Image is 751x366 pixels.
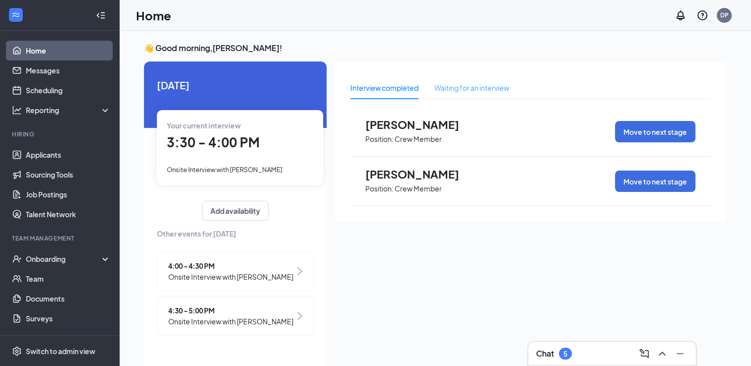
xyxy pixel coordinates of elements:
[168,271,293,282] span: Onsite Interview with [PERSON_NAME]
[202,201,269,221] button: Add availability
[12,254,22,264] svg: UserCheck
[12,130,109,138] div: Hiring
[26,269,111,289] a: Team
[12,346,22,356] svg: Settings
[615,121,695,142] button: Move to next stage
[26,61,111,80] a: Messages
[675,9,686,21] svg: Notifications
[654,346,670,362] button: ChevronUp
[157,77,314,93] span: [DATE]
[144,43,726,54] h3: 👋 Good morning, [PERSON_NAME] !
[365,184,394,193] p: Position:
[167,166,282,174] span: Onsite Interview with [PERSON_NAME]
[167,134,260,150] span: 3:30 - 4:00 PM
[26,308,111,328] a: Surveys
[26,41,111,61] a: Home
[26,346,95,356] div: Switch to admin view
[168,260,293,271] span: 4:00 - 4:30 PM
[365,118,475,131] span: [PERSON_NAME]
[395,184,442,193] p: Crew Member
[636,346,652,362] button: ComposeMessage
[11,10,21,20] svg: WorkstreamLogo
[656,348,668,360] svg: ChevronUp
[168,305,293,316] span: 4:30 - 5:00 PM
[26,80,111,100] a: Scheduling
[136,7,171,24] h1: Home
[672,346,688,362] button: Minimize
[434,82,509,93] div: Waiting for an interview
[26,289,111,308] a: Documents
[26,105,111,115] div: Reporting
[96,10,106,20] svg: Collapse
[12,105,22,115] svg: Analysis
[720,11,729,19] div: DP
[563,350,567,358] div: 5
[638,348,650,360] svg: ComposeMessage
[674,348,686,360] svg: Minimize
[365,168,475,181] span: [PERSON_NAME]
[536,348,554,359] h3: Chat
[615,171,695,192] button: Move to next stage
[26,165,111,184] a: Sourcing Tools
[168,316,293,327] span: Onsite Interview with [PERSON_NAME]
[26,145,111,165] a: Applicants
[350,82,418,93] div: Interview completed
[12,234,109,243] div: Team Management
[26,184,111,204] a: Job Postings
[167,121,241,130] span: Your current interview
[157,228,314,239] span: Other events for [DATE]
[26,204,111,224] a: Talent Network
[365,134,394,144] p: Position:
[395,134,442,144] p: Crew Member
[696,9,708,21] svg: QuestionInfo
[26,254,102,264] div: Onboarding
